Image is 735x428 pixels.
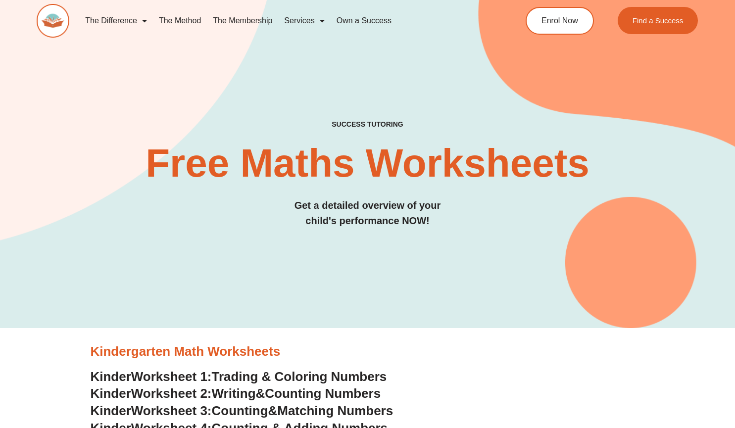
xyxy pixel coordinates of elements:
[37,143,698,183] h2: Free Maths Worksheets​
[37,198,698,229] h3: Get a detailed overview of your child's performance NOW!
[541,17,578,25] span: Enrol Now
[91,369,387,384] a: KinderWorksheet 1:Trading & Coloring Numbers
[91,403,131,418] span: Kinder
[278,9,330,32] a: Services
[153,9,207,32] a: The Method
[131,369,212,384] span: Worksheet 1:
[91,386,131,401] span: Kinder
[277,403,393,418] span: Matching Numbers
[79,9,153,32] a: The Difference
[212,403,268,418] span: Counting
[265,386,381,401] span: Counting Numbers
[91,386,381,401] a: KinderWorksheet 2:Writing&Counting Numbers
[79,9,488,32] nav: Menu
[131,403,212,418] span: Worksheet 3:
[212,369,387,384] span: Trading & Coloring Numbers
[37,120,698,129] h4: SUCCESS TUTORING​
[91,343,645,360] h3: Kindergarten Math Worksheets
[633,17,684,24] span: Find a Success
[207,9,278,32] a: The Membership
[331,9,397,32] a: Own a Success
[131,386,212,401] span: Worksheet 2:
[91,403,393,418] a: KinderWorksheet 3:Counting&Matching Numbers
[91,369,131,384] span: Kinder
[526,7,594,35] a: Enrol Now
[618,7,698,34] a: Find a Success
[212,386,256,401] span: Writing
